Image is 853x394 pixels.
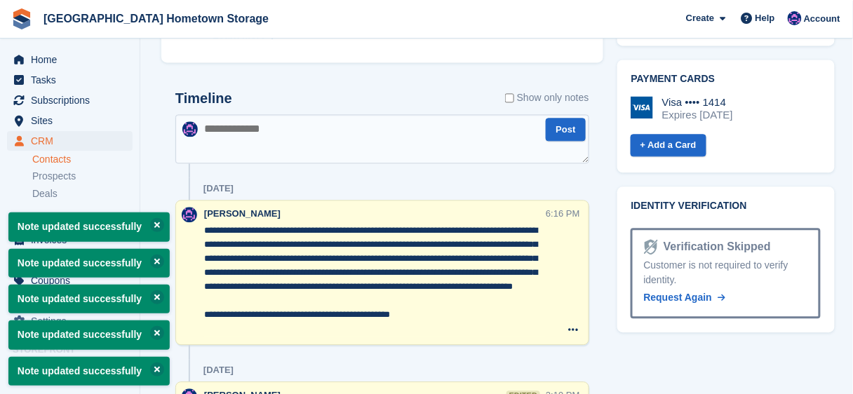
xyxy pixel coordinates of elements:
label: Show only notes [505,90,589,105]
img: Amy Liposky-Vincent [182,121,198,137]
div: 6:16 PM [546,207,579,220]
h2: Payment cards [631,74,821,85]
span: Prospects [32,170,76,183]
img: Visa Logo [631,96,653,118]
a: menu [7,210,133,229]
div: Expires [DATE] [662,109,733,121]
span: Deals [32,187,58,201]
a: menu [7,311,133,331]
h2: Identity verification [631,201,821,212]
a: menu [7,291,133,311]
p: Note updated successfully [8,249,170,278]
img: Amy Liposky-Vincent [182,207,197,222]
a: menu [7,230,133,250]
a: menu [7,50,133,69]
a: menu [7,131,133,151]
p: Note updated successfully [8,285,170,313]
a: Contacts [32,153,133,166]
div: [DATE] [203,365,234,376]
span: [PERSON_NAME] [204,208,281,219]
a: + Add a Card [631,134,706,157]
button: Post [546,118,585,141]
div: [DATE] [203,183,234,194]
a: menu [7,111,133,130]
a: [GEOGRAPHIC_DATA] Hometown Storage [38,7,274,30]
p: Note updated successfully [8,357,170,386]
h2: Timeline [175,90,232,107]
a: menu [7,70,133,90]
p: Note updated successfully [8,212,170,241]
span: Subscriptions [31,90,115,110]
img: Amy Liposky-Vincent [788,11,802,25]
span: Request Again [644,292,713,303]
span: Tasks [31,70,115,90]
a: menu [7,271,133,290]
span: Sites [31,111,115,130]
a: menu [7,90,133,110]
div: Verification Skipped [658,238,771,255]
span: Home [31,50,115,69]
img: stora-icon-8386f47178a22dfd0bd8f6a31ec36ba5ce8667c1dd55bd0f319d3a0aa187defe.svg [11,8,32,29]
a: Deals [32,186,133,201]
span: Account [804,12,840,26]
a: Request Again [644,290,725,305]
div: Visa •••• 1414 [662,96,733,109]
a: Prospects [32,169,133,184]
div: Customer is not required to verify identity. [644,258,807,287]
p: Note updated successfully [8,320,170,349]
span: CRM [31,131,115,151]
input: Show only notes [505,90,514,105]
a: menu [7,250,133,270]
span: Help [755,11,775,25]
img: Identity Verification Ready [644,239,658,254]
span: Create [686,11,714,25]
